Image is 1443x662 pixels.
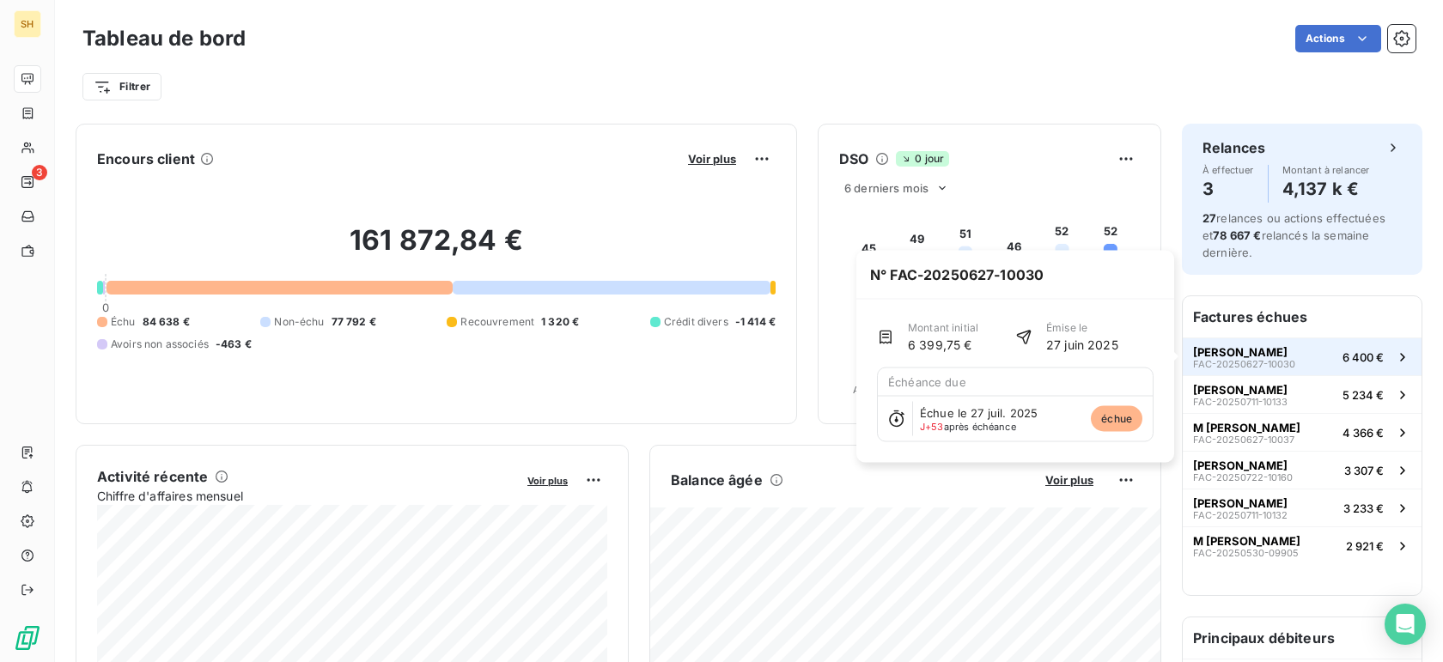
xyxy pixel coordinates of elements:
span: 3 233 € [1343,501,1384,515]
span: À effectuer [1202,165,1254,175]
h6: Balance âgée [671,470,763,490]
h6: Encours client [97,149,195,169]
span: Échéance due [888,375,966,389]
span: FAC-20250627-10030 [1193,359,1295,369]
span: FAC-20250530-09905 [1193,548,1299,558]
button: Voir plus [522,472,573,488]
button: Filtrer [82,73,161,100]
span: Voir plus [1045,473,1093,487]
span: Avoirs non associés [111,337,209,352]
span: 27 [1202,211,1216,225]
span: [PERSON_NAME] [1193,383,1288,397]
span: Montant initial [908,320,978,336]
span: 84 638 € [143,314,190,330]
div: Open Intercom Messenger [1385,604,1426,645]
span: FAC-20250711-10133 [1193,397,1288,407]
span: relances ou actions effectuées et relancés la semaine dernière. [1202,211,1385,259]
span: 77 792 € [332,314,376,330]
span: Recouvrement [460,314,534,330]
span: J+53 [920,421,944,433]
span: Non-échu [274,314,324,330]
span: Crédit divers [664,314,728,330]
span: N° FAC-20250627-10030 [856,251,1057,299]
button: Voir plus [1040,472,1099,488]
h6: DSO [839,149,868,169]
span: 78 667 € [1213,228,1261,242]
span: FAC-20250711-10132 [1193,510,1288,520]
span: 3 307 € [1344,464,1384,477]
span: 6 derniers mois [844,181,929,195]
span: [PERSON_NAME] [1193,345,1288,359]
button: Voir plus [683,151,741,167]
span: Échue le 27 juil. 2025 [920,406,1038,420]
button: [PERSON_NAME]FAC-20250722-101603 307 € [1183,451,1422,489]
h2: 161 872,84 € [97,223,776,275]
img: Logo LeanPay [14,624,41,652]
button: Actions [1295,25,1381,52]
span: 27 juin 2025 [1046,336,1118,354]
span: Émise le [1046,320,1118,336]
span: M [PERSON_NAME] [1193,534,1300,548]
span: 6 399,75 € [908,336,978,354]
span: 0 [102,301,109,314]
h6: Principaux débiteurs [1183,617,1422,659]
button: [PERSON_NAME]FAC-20250627-100306 400 € [1183,337,1422,375]
span: 3 [32,165,47,180]
span: -463 € [216,337,252,352]
span: 1 320 € [541,314,579,330]
span: 0 jour [896,151,949,167]
span: [PERSON_NAME] [1193,459,1288,472]
span: FAC-20250722-10160 [1193,472,1293,483]
button: M [PERSON_NAME]FAC-20250627-100374 366 € [1183,413,1422,451]
span: après échéance [920,422,1016,432]
tspan: Avr. 25 [853,384,885,396]
span: Montant à relancer [1282,165,1370,175]
h4: 4,137 k € [1282,175,1370,203]
span: Chiffre d'affaires mensuel [97,487,515,505]
span: FAC-20250627-10037 [1193,434,1294,445]
div: SH [14,10,41,38]
span: échue [1091,406,1142,432]
span: Échu [111,314,136,330]
span: 5 234 € [1343,388,1384,402]
button: [PERSON_NAME]FAC-20250711-101335 234 € [1183,375,1422,413]
h3: Tableau de bord [82,23,246,54]
button: M [PERSON_NAME]FAC-20250530-099052 921 € [1183,526,1422,564]
h6: Activité récente [97,466,208,487]
span: -1 414 € [735,314,776,330]
span: M [PERSON_NAME] [1193,421,1300,434]
button: [PERSON_NAME]FAC-20250711-101323 233 € [1183,489,1422,526]
h6: Factures échues [1183,296,1422,337]
h6: Relances [1202,137,1265,158]
span: 6 400 € [1343,350,1384,364]
span: [PERSON_NAME] [1193,496,1288,510]
span: 2 921 € [1346,539,1384,553]
span: 4 366 € [1343,426,1384,440]
span: Voir plus [527,475,568,487]
span: Voir plus [688,152,736,166]
h4: 3 [1202,175,1254,203]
